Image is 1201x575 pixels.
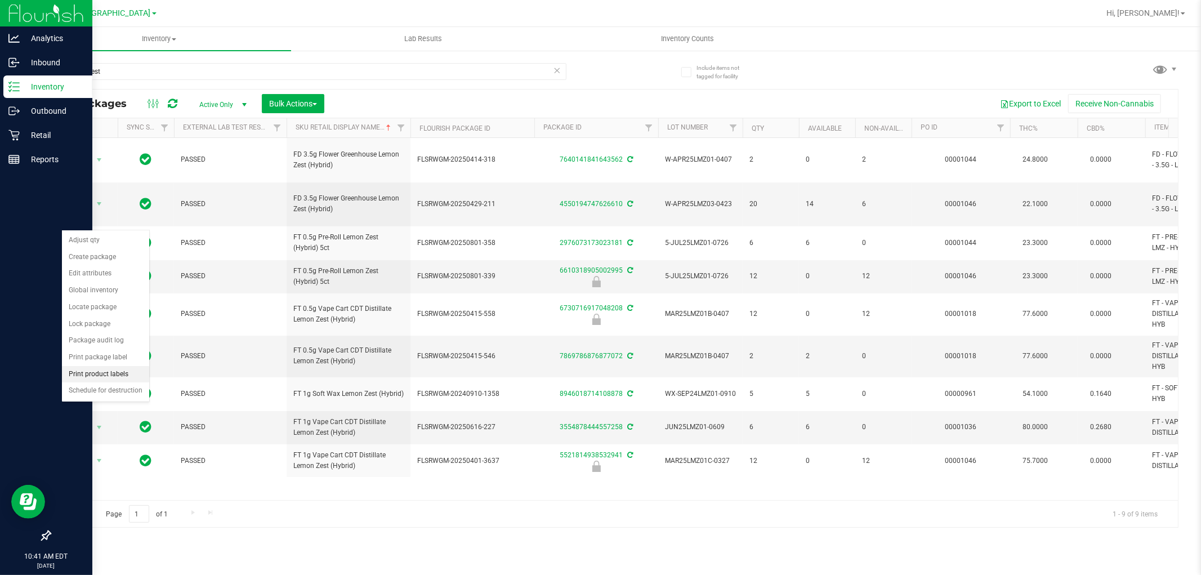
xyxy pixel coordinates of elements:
span: FT 1g Vape Cart CDT Distillate Lemon Zest (Hybrid) [293,450,404,471]
p: [DATE] [5,561,87,570]
span: FT 0.5g Vape Cart CDT Distillate Lemon Zest (Hybrid) [293,345,404,367]
span: FT 0.5g Pre-Roll Lemon Zest (Hybrid) 5ct [293,266,404,287]
a: External Lab Test Result [183,123,271,131]
a: Filter [268,118,287,137]
span: 0 [806,271,849,282]
span: MAR25LMZ01B-0407 [665,309,736,319]
a: Lab Results [291,27,555,51]
span: 0.1640 [1084,386,1117,402]
a: 00001046 [945,200,977,208]
span: PASSED [181,389,280,399]
p: Retail [20,128,87,142]
inline-svg: Analytics [8,33,20,44]
span: 23.3000 [1017,235,1053,251]
span: PASSED [181,422,280,433]
span: 0.0000 [1084,348,1117,364]
span: JUN25LMZ01-0609 [665,422,736,433]
span: FLSRWGM-20250801-339 [417,271,528,282]
span: MAR25LMZ01C-0327 [665,456,736,466]
span: All Packages [59,97,138,110]
span: W-APR25LMZ03-0423 [665,199,736,210]
span: 0 [806,309,849,319]
span: 2 [749,154,792,165]
span: 0.0000 [1084,196,1117,212]
span: PASSED [181,154,280,165]
span: Sync from Compliance System [626,304,633,312]
span: Sync from Compliance System [626,352,633,360]
a: Inventory Counts [555,27,819,51]
span: 12 [749,271,792,282]
span: FLSRWGM-20250801-358 [417,238,528,248]
span: 23.3000 [1017,268,1053,284]
a: Flourish Package ID [419,124,490,132]
span: 0.0000 [1084,268,1117,284]
a: Filter [640,118,658,137]
a: CBD% [1087,124,1105,132]
span: FT 0.5g Pre-Roll Lemon Zest (Hybrid) 5ct [293,232,404,253]
span: 0 [862,422,905,433]
a: Filter [992,118,1010,137]
span: 0.0000 [1084,453,1117,469]
li: Adjust qty [62,232,149,249]
a: 6610318905002995 [560,266,623,274]
span: Inventory Counts [646,34,729,44]
span: PASSED [181,456,280,466]
a: 7869786876877072 [560,352,623,360]
span: In Sync [140,196,152,212]
span: 77.6000 [1017,348,1053,364]
div: Newly Received [533,314,660,325]
p: Analytics [20,32,87,45]
span: Hi, [PERSON_NAME]! [1106,8,1180,17]
li: Schedule for destruction [62,382,149,399]
li: Package audit log [62,332,149,349]
span: 0.0000 [1084,235,1117,251]
li: Locate package [62,299,149,316]
span: 12 [862,456,905,466]
span: Sync from Compliance System [626,451,633,459]
span: FLSRWGM-20250429-211 [417,199,528,210]
a: Filter [155,118,174,137]
p: Outbound [20,104,87,118]
span: FLSRWGM-20240910-1358 [417,389,528,399]
span: Bulk Actions [269,99,317,108]
p: Inbound [20,56,87,69]
span: 12 [862,271,905,282]
a: Available [808,124,842,132]
span: 1 - 9 of 9 items [1104,505,1167,522]
a: 00001018 [945,352,977,360]
p: Reports [20,153,87,166]
inline-svg: Outbound [8,105,20,117]
span: 54.1000 [1017,386,1053,402]
a: 00001044 [945,239,977,247]
span: 2 [806,351,849,362]
span: MAR25LMZ01B-0407 [665,351,736,362]
a: 7640141841643562 [560,155,623,163]
a: 6730716917048208 [560,304,623,312]
span: select [92,196,106,212]
span: 2 [862,154,905,165]
span: In Sync [140,453,152,469]
a: Inventory [27,27,291,51]
a: 00001036 [945,423,977,431]
span: Include items not tagged for facility [697,64,753,81]
span: 0 [862,351,905,362]
span: Page of 1 [96,505,177,523]
span: PASSED [181,238,280,248]
a: THC% [1019,124,1038,132]
input: 1 [129,505,149,523]
span: Sync from Compliance System [626,239,633,247]
span: FT 1g Vape Cart CDT Distillate Lemon Zest (Hybrid) [293,417,404,438]
span: 0 [862,389,905,399]
a: Qty [752,124,764,132]
span: 6 [749,422,792,433]
span: 22.1000 [1017,196,1053,212]
a: Filter [724,118,743,137]
input: Search Package ID, Item Name, SKU, Lot or Part Number... [50,63,566,80]
span: FT 1g Soft Wax Lemon Zest (Hybrid) [293,389,404,399]
iframe: Resource center [11,485,45,519]
a: Sync Status [127,123,170,131]
span: Inventory [27,34,291,44]
span: 12 [862,309,905,319]
span: Sync from Compliance System [626,200,633,208]
a: 4550194747626610 [560,200,623,208]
